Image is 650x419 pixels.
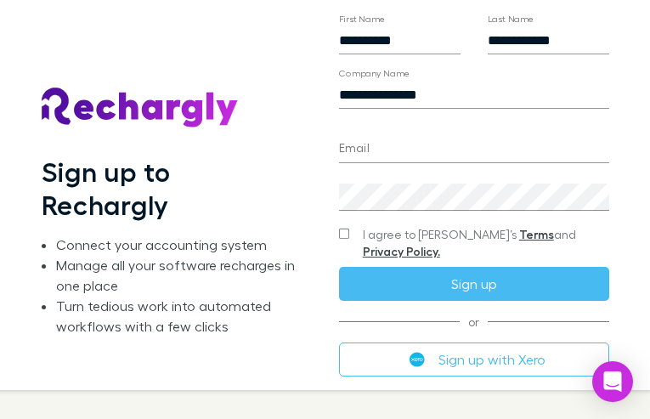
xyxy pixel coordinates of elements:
li: Connect your accounting system [56,235,304,255]
div: Open Intercom Messenger [592,361,633,402]
button: Sign up [339,267,609,301]
span: or [339,321,609,322]
a: Terms [519,227,554,241]
img: Rechargly's Logo [42,88,239,128]
label: Company Name [339,67,410,80]
label: Last Name [488,13,534,25]
a: Privacy Policy. [363,244,440,258]
label: First Name [339,13,386,25]
button: Sign up with Xero [339,343,609,377]
li: Turn tedious work into automated workflows with a few clicks [56,296,304,337]
h1: Sign up to Rechargly [42,156,305,221]
span: I agree to [PERSON_NAME]’s and [363,226,609,260]
li: Manage all your software recharges in one place [56,255,304,296]
img: Xero's logo [410,352,425,367]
